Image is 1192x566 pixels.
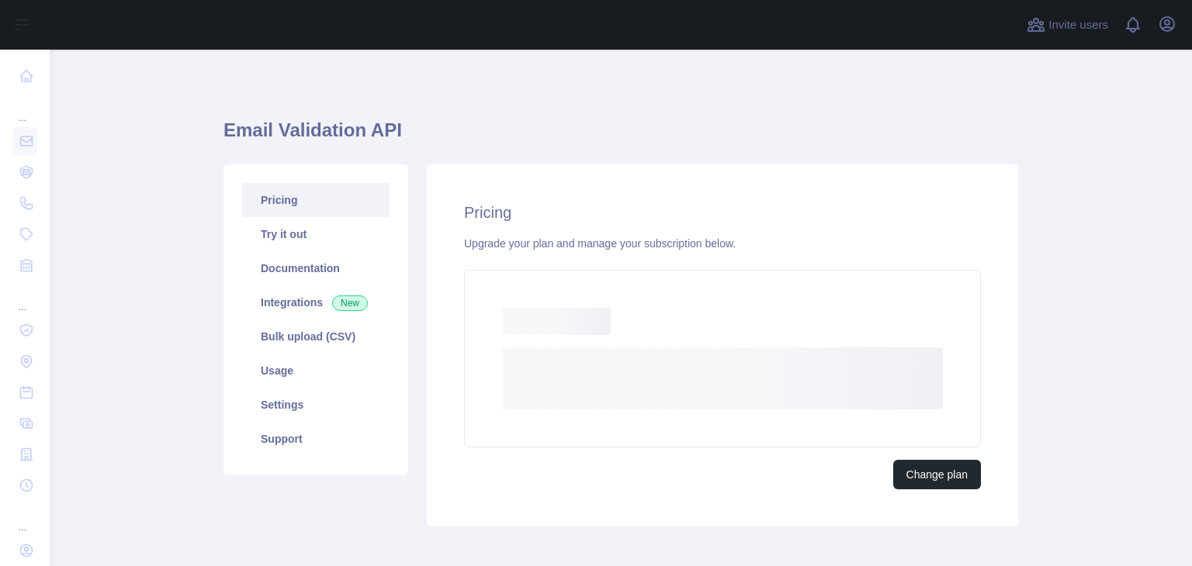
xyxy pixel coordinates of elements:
[242,251,390,285] a: Documentation
[12,502,37,533] div: ...
[242,388,390,422] a: Settings
[332,295,368,311] span: New
[12,282,37,313] div: ...
[464,236,981,251] div: Upgrade your plan and manage your subscription below.
[464,202,981,223] h2: Pricing
[242,319,390,354] a: Bulk upload (CSV)
[242,183,390,217] a: Pricing
[893,460,981,489] button: Change plan
[1024,12,1111,37] button: Invite users
[242,217,390,251] a: Try it out
[242,422,390,456] a: Support
[12,93,37,124] div: ...
[1048,16,1108,34] span: Invite users
[242,354,390,388] a: Usage
[242,285,390,319] a: Integrations New
[223,118,1018,155] h1: Email Validation API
